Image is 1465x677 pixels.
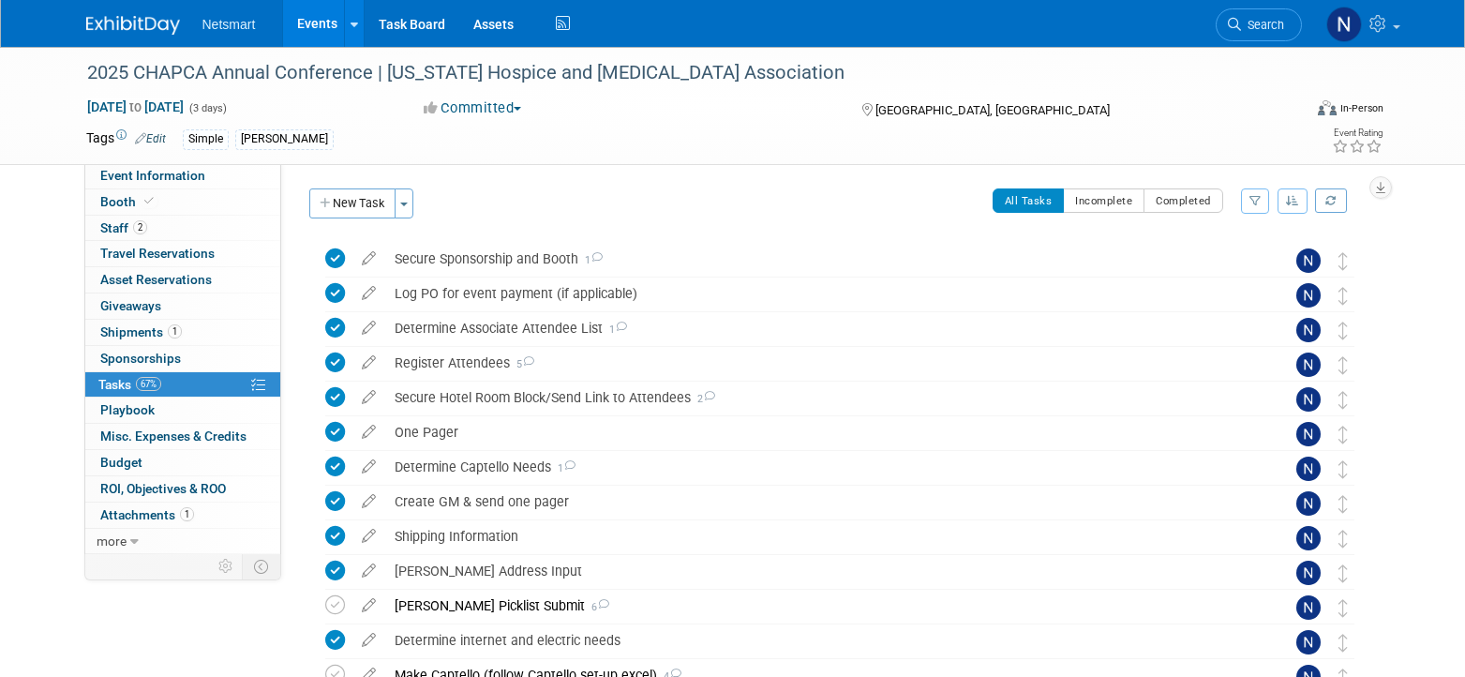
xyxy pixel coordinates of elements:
[352,424,385,441] a: edit
[385,416,1259,448] div: One Pager
[1296,526,1321,550] img: Nina Finn
[1338,356,1348,374] i: Move task
[1296,561,1321,585] img: Nina Finn
[100,507,194,522] span: Attachments
[144,196,154,206] i: Booth reservation complete
[98,377,161,392] span: Tasks
[1318,100,1337,115] img: Format-Inperson.png
[1326,7,1362,42] img: Nina Finn
[168,324,182,338] span: 1
[100,246,215,261] span: Travel Reservations
[1338,287,1348,305] i: Move task
[1315,188,1347,213] a: Refresh
[385,243,1259,275] div: Secure Sponsorship and Booth
[385,312,1259,344] div: Determine Associate Attendee List
[86,16,180,35] img: ExhibitDay
[235,129,334,149] div: [PERSON_NAME]
[1338,391,1348,409] i: Move task
[1063,188,1144,213] button: Incomplete
[202,17,256,32] span: Netsmart
[100,220,147,235] span: Staff
[1296,248,1321,273] img: Nina Finn
[352,389,385,406] a: edit
[1338,426,1348,444] i: Move task
[1296,595,1321,620] img: Nina Finn
[417,98,529,118] button: Committed
[385,347,1259,379] div: Register Attendees
[352,250,385,267] a: edit
[97,534,127,549] span: more
[352,320,385,337] a: edit
[85,476,280,502] a: ROI, Objectives & ROO
[85,163,280,188] a: Event Information
[1338,634,1348,652] i: Move task
[352,285,385,302] a: edit
[603,323,627,336] span: 1
[1338,495,1348,513] i: Move task
[85,320,280,345] a: Shipments1
[85,424,280,449] a: Misc. Expenses & Credits
[242,554,280,579] td: Toggle Event Tabs
[1338,460,1348,478] i: Move task
[100,481,226,496] span: ROI, Objectives & ROO
[385,555,1259,587] div: [PERSON_NAME] Address Input
[85,503,280,528] a: Attachments1
[85,293,280,319] a: Giveaways
[385,451,1259,483] div: Determine Captello Needs
[1296,630,1321,654] img: Nina Finn
[385,624,1259,656] div: Determine internet and electric needs
[86,128,166,150] td: Tags
[100,455,142,470] span: Budget
[85,372,280,398] a: Tasks67%
[385,278,1259,309] div: Log PO for event payment (if applicable)
[135,132,166,145] a: Edit
[875,103,1110,117] span: [GEOGRAPHIC_DATA], [GEOGRAPHIC_DATA]
[352,354,385,371] a: edit
[1241,18,1284,32] span: Search
[1144,188,1223,213] button: Completed
[85,241,280,266] a: Travel Reservations
[100,194,157,209] span: Booth
[993,188,1065,213] button: All Tasks
[352,632,385,649] a: edit
[385,382,1259,414] div: Secure Hotel Room Block/Send Link to Attendees
[1296,491,1321,516] img: Nina Finn
[1339,101,1383,115] div: In-Person
[187,102,227,114] span: (3 days)
[100,298,161,313] span: Giveaways
[100,168,205,183] span: Event Information
[385,590,1259,622] div: [PERSON_NAME] Picklist Submit
[585,601,609,613] span: 6
[136,377,161,391] span: 67%
[183,129,229,149] div: Simple
[1191,98,1384,126] div: Event Format
[81,56,1274,90] div: 2025 CHAPCA Annual Conference | [US_STATE] Hospice and [MEDICAL_DATA] Association
[1296,353,1321,377] img: Nina Finn
[1296,422,1321,446] img: Nina Finn
[180,507,194,521] span: 1
[352,493,385,510] a: edit
[551,462,576,474] span: 1
[85,450,280,475] a: Budget
[352,563,385,579] a: edit
[85,346,280,371] a: Sponsorships
[133,220,147,234] span: 2
[1338,252,1348,270] i: Move task
[1338,530,1348,548] i: Move task
[127,99,144,114] span: to
[1338,564,1348,582] i: Move task
[100,429,247,444] span: Misc. Expenses & Credits
[100,402,155,417] span: Playbook
[1338,322,1348,339] i: Move task
[100,324,182,339] span: Shipments
[1296,283,1321,308] img: Nina Finn
[85,189,280,215] a: Booth
[85,529,280,554] a: more
[691,393,715,405] span: 2
[1296,318,1321,342] img: Nina Finn
[1296,387,1321,412] img: Nina Finn
[385,486,1259,518] div: Create GM & send one pager
[309,188,396,218] button: New Task
[85,216,280,241] a: Staff2
[86,98,185,115] span: [DATE] [DATE]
